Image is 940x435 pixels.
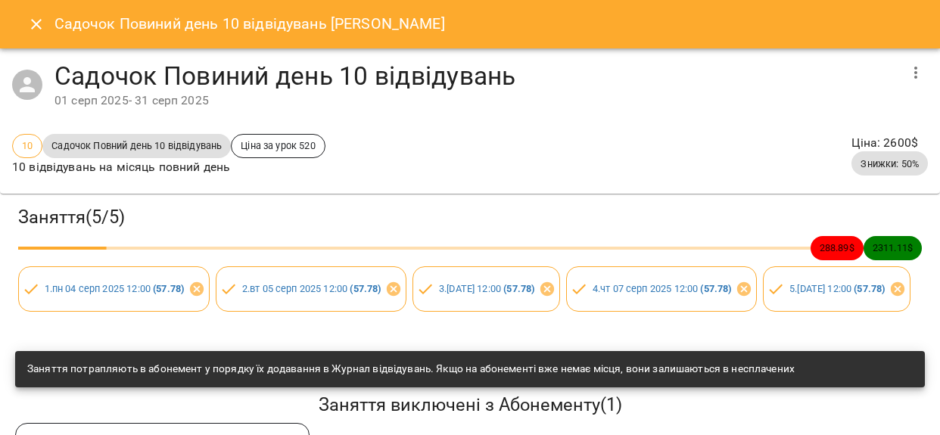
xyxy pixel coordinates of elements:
a: 4.чт 07 серп 2025 12:00 (57.78) [593,283,732,294]
h5: Заняття виключені з Абонементу ( 1 ) [15,393,925,417]
span: Знижки: 50% [851,157,928,171]
div: 4.чт 07 серп 2025 12:00 (57.78) [566,266,757,312]
b: ( 57.78 ) [153,283,184,294]
b: ( 57.78 ) [503,283,534,294]
div: 5.[DATE] 12:00 (57.78) [763,266,910,312]
h6: Садочок Повиний день 10 відвідувань [PERSON_NAME] [54,12,445,36]
span: Ціна за урок 520 [232,138,324,153]
div: 2.вт 05 серп 2025 12:00 (57.78) [216,266,406,312]
span: 2311.11 $ [864,241,922,255]
button: Close [18,6,54,42]
div: 01 серп 2025 - 31 серп 2025 [54,92,898,110]
a: 3.[DATE] 12:00 (57.78) [439,283,534,294]
div: Заняття потрапляють в абонемент у порядку їх додавання в Журнал відвідувань. Якщо на абонементі в... [27,356,795,383]
span: 10 [13,138,42,153]
p: Ціна : 2600 $ [851,134,928,152]
a: 2.вт 05 серп 2025 12:00 (57.78) [242,283,381,294]
a: 5.[DATE] 12:00 (57.78) [789,283,885,294]
span: 288.89 $ [811,241,864,255]
span: Садочок Повний день 10 відвідувань [42,138,231,153]
h4: Садочок Повиний день 10 відвідувань [54,61,898,92]
h3: Заняття ( 5 / 5 ) [18,206,922,229]
p: 10 відвідувань на місяць повний день [12,158,325,176]
b: ( 57.78 ) [854,283,885,294]
a: 1.пн 04 серп 2025 12:00 (57.78) [45,283,185,294]
b: ( 57.78 ) [350,283,381,294]
div: 1.пн 04 серп 2025 12:00 (57.78) [18,266,210,312]
div: 3.[DATE] 12:00 (57.78) [412,266,560,312]
b: ( 57.78 ) [700,283,731,294]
